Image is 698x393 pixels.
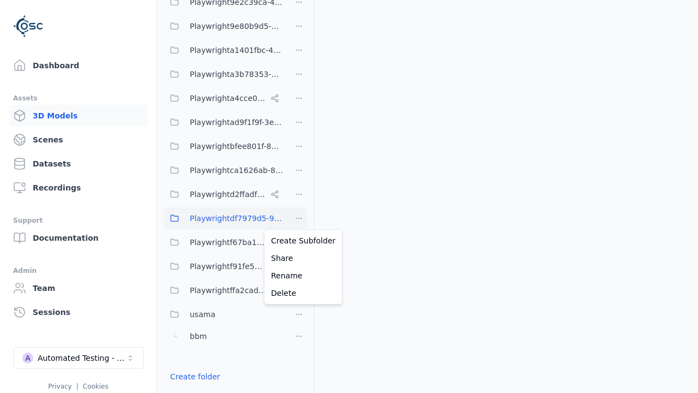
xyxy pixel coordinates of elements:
a: Rename [267,267,340,284]
a: Share [267,249,340,267]
a: Delete [267,284,340,302]
a: Create Subfolder [267,232,340,249]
